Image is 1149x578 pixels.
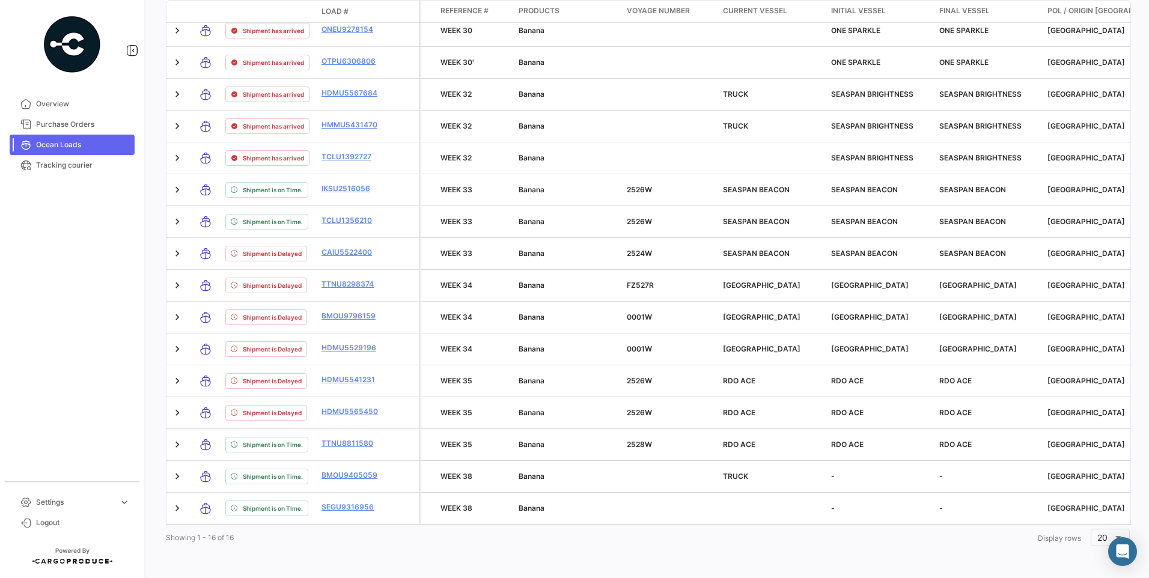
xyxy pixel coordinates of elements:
span: WEEK 32 [440,153,472,162]
span: RDO ACE [723,376,755,385]
a: TCLU1392727 [322,151,384,162]
datatable-header-cell: Shipment Status [221,7,317,16]
span: Shipment is on Time. [243,503,303,513]
span: Overview [36,99,130,109]
a: Overview [10,94,135,114]
a: HDMU5541231 [322,374,384,385]
div: RDO ACE [831,376,930,386]
div: - [939,503,1038,514]
span: Shipment is on Time. [243,472,303,481]
a: Expand/Collapse Row [171,470,183,482]
a: Expand/Collapse Row [171,120,183,132]
div: RDO ACE [831,407,930,418]
a: Purchase Orders [10,114,135,135]
img: powered-by.png [42,14,102,75]
span: Final Vessel [939,5,990,16]
datatable-header-cell: Final Vessel [934,1,1043,22]
a: Ocean Loads [10,135,135,155]
div: - [831,503,930,514]
span: Shipment has arrived [243,26,304,35]
datatable-header-cell: Reference # [436,1,514,22]
a: HDMU5565450 [322,406,384,417]
div: ONE SPARKLE [939,25,1038,36]
span: WEEK 34 [440,344,472,353]
span: WEEK 33 [440,185,472,194]
span: WEEK 35 [440,440,472,449]
span: Products [519,5,559,16]
a: Tracking courier [10,155,135,175]
span: LE HAVRE [723,344,800,353]
a: TTNU8298374 [322,279,384,290]
span: Shipment is Delayed [243,312,302,322]
a: BMOU9796159 [322,311,384,321]
a: Expand/Collapse Row [171,56,183,68]
div: RDO ACE [939,376,1038,386]
span: Shipment is Delayed [243,249,302,258]
div: 2524W [627,248,713,259]
div: SEASPAN BEACON [939,184,1038,195]
span: WEEK 34 [440,312,472,321]
div: RDO ACE [939,407,1038,418]
span: Purchase Orders [36,119,130,130]
a: Expand/Collapse Row [171,311,183,323]
p: Banana [519,121,617,132]
span: Initial Vessel [831,5,886,16]
p: Banana [519,439,617,450]
p: Banana [519,248,617,259]
span: Shipment is Delayed [243,281,302,290]
span: expand_more [119,497,130,508]
span: Shipment is on Time. [243,185,303,195]
div: 2526W [627,216,713,227]
div: [GEOGRAPHIC_DATA] [831,312,930,323]
p: Banana [519,216,617,227]
span: Ocean Loads [36,139,130,150]
span: Shipment has arrived [243,121,304,131]
datatable-header-cell: Initial Vessel [826,1,934,22]
a: Expand/Collapse Row [171,279,183,291]
div: ONE SPARKLE [831,25,930,36]
a: HMMU5431470 [322,120,384,130]
span: WEEK 38 [440,503,472,513]
span: Shipment has arrived [243,58,304,67]
a: HDMU5529196 [322,342,384,353]
p: Banana [519,407,617,418]
a: Expand/Collapse Row [171,439,183,451]
a: Expand/Collapse Row [171,502,183,514]
div: [GEOGRAPHIC_DATA] [831,344,930,354]
span: WEEK 32 [440,121,472,130]
a: Expand/Collapse Row [171,343,183,355]
div: SEASPAN BRIGHTNESS [939,121,1038,132]
span: LE HAVRE [723,281,800,290]
datatable-header-cell: Products [514,1,622,22]
span: Showing 1 - 16 of 16 [166,533,234,542]
a: IKSU2516056 [322,183,384,194]
span: Settings [36,497,114,508]
datatable-header-cell: Transport mode [190,7,221,16]
div: SEASPAN BRIGHTNESS [831,153,930,163]
span: Shipment is on Time. [243,217,303,227]
div: - [939,471,1038,482]
span: WEEK 38 [440,472,472,481]
div: 2526W [627,184,713,195]
a: TTNU8811580 [322,438,384,449]
p: Banana [519,312,617,323]
div: SEASPAN BRIGHTNESS [939,153,1038,163]
a: HDMU5567684 [322,88,384,99]
p: Banana [519,376,617,386]
div: SEASPAN BEACON [939,216,1038,227]
a: BMOU9405059 [322,470,384,481]
p: Banana [519,503,617,514]
datatable-header-cell: Load # [317,1,389,22]
p: Banana [519,471,617,482]
span: SEASPAN BEACON [723,185,790,194]
span: TRUCK [723,90,748,99]
span: WEEK 34 [440,281,472,290]
span: Current Vessel [723,5,787,16]
datatable-header-cell: Policy [389,7,419,16]
a: SEGU9316956 [322,502,384,513]
span: Shipment is Delayed [243,376,302,386]
span: Shipment has arrived [243,153,304,163]
div: 0001W [627,312,713,323]
span: Tracking courier [36,160,130,171]
span: Display rows [1038,534,1081,543]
